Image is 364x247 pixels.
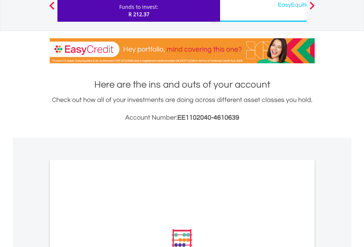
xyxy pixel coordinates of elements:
[305,5,319,13] button: Next
[50,38,315,63] img: EasyCredit Promotion Banner
[128,11,149,18] span: R 212.37
[177,114,239,121] span: EE1102040-4610639
[119,3,158,11] div: Funds to invest:
[50,113,315,123] h3: Account Number:
[50,78,315,91] h1: Here are the ins and outs of your account
[50,95,315,123] div: Check out how all of your investments are doing across different asset classes you hold.
[45,5,59,13] button: Previous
